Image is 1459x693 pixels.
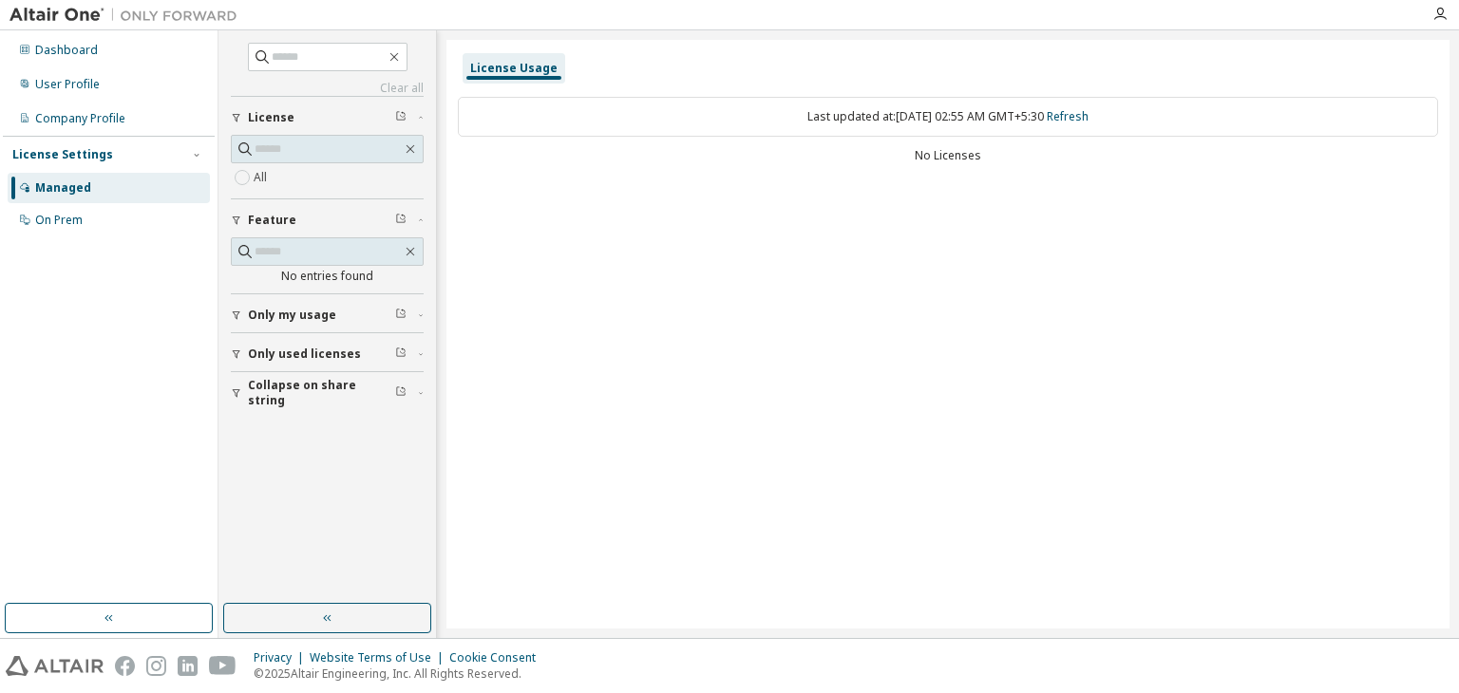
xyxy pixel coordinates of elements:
[449,650,547,665] div: Cookie Consent
[248,346,361,362] span: Only used licenses
[458,148,1438,163] div: No Licenses
[248,308,336,323] span: Only my usage
[231,81,424,96] a: Clear all
[231,269,424,284] div: No entries found
[146,656,166,676] img: instagram.svg
[35,213,83,228] div: On Prem
[6,656,104,676] img: altair_logo.svg
[254,650,310,665] div: Privacy
[115,656,135,676] img: facebook.svg
[248,110,294,125] span: License
[395,385,407,401] span: Clear filter
[1047,108,1089,124] a: Refresh
[395,110,407,125] span: Clear filter
[231,294,424,336] button: Only my usage
[35,77,100,92] div: User Profile
[35,111,125,126] div: Company Profile
[178,656,198,676] img: linkedin.svg
[395,346,407,362] span: Clear filter
[35,43,98,58] div: Dashboard
[458,97,1438,137] div: Last updated at: [DATE] 02:55 AM GMT+5:30
[231,372,424,414] button: Collapse on share string
[395,308,407,323] span: Clear filter
[231,97,424,139] button: License
[310,650,449,665] div: Website Terms of Use
[35,180,91,196] div: Managed
[9,6,247,25] img: Altair One
[231,333,424,375] button: Only used licenses
[248,378,395,408] span: Collapse on share string
[470,61,558,76] div: License Usage
[231,199,424,241] button: Feature
[12,147,113,162] div: License Settings
[209,656,237,676] img: youtube.svg
[248,213,296,228] span: Feature
[254,166,271,189] label: All
[254,665,547,682] p: © 2025 Altair Engineering, Inc. All Rights Reserved.
[395,213,407,228] span: Clear filter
